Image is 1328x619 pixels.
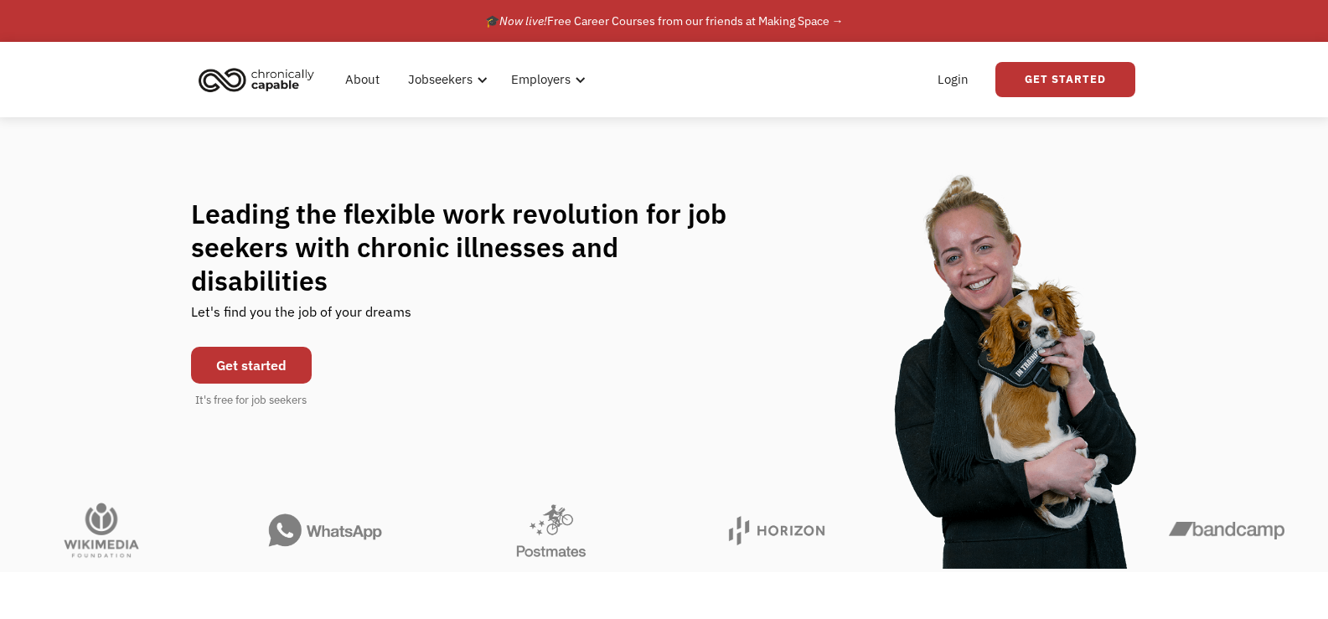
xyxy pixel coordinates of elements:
div: Employers [501,53,591,106]
div: Let's find you the job of your dreams [191,297,411,338]
em: Now live! [499,13,547,28]
a: Get Started [995,62,1135,97]
a: About [335,53,390,106]
div: 🎓 Free Career Courses from our friends at Making Space → [485,11,844,31]
div: Employers [511,70,571,90]
img: Chronically Capable logo [194,61,319,98]
a: Login [928,53,979,106]
h1: Leading the flexible work revolution for job seekers with chronic illnesses and disabilities [191,197,759,297]
div: Jobseekers [398,53,493,106]
div: Jobseekers [408,70,473,90]
a: Get started [191,347,312,384]
div: It's free for job seekers [195,392,307,409]
a: home [194,61,327,98]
